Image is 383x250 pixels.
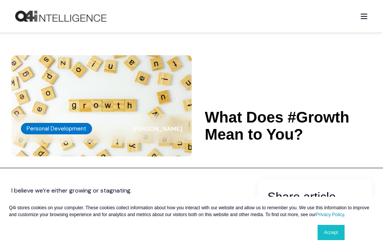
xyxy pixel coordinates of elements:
p: I believe we’re either growing or stagnating. [11,186,227,196]
img: Scrabble letters that spell out the word growth [11,55,192,156]
label: Personal Development [21,123,92,134]
a: Accept [318,225,345,240]
h1: What Does #Growth Mean to You? [205,109,372,143]
a: Open Burger Menu [356,10,372,23]
a: Back to Home [15,11,106,22]
p: Q4i stores cookies on your computer. These cookies collect information about how you interact wit... [9,204,374,218]
a: Privacy Policy [316,212,344,217]
img: Q4intelligence, LLC logo [15,11,106,22]
span: [PERSON_NAME] [133,125,182,133]
h3: Share article [267,187,362,207]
